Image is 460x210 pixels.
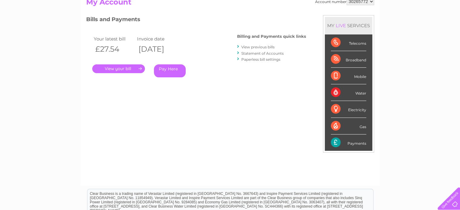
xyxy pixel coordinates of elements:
a: Blog [407,26,416,30]
img: logo.png [16,16,47,34]
div: Payments [331,134,366,151]
div: Telecoms [331,34,366,51]
a: View previous bills [241,45,275,49]
div: Mobile [331,68,366,84]
div: Clear Business is a trading name of Verastar Limited (registered in [GEOGRAPHIC_DATA] No. 3667643... [87,3,373,29]
a: Paperless bill settings [241,57,280,62]
a: Energy [369,26,382,30]
div: Electricity [331,101,366,118]
div: Water [331,84,366,101]
a: Water [354,26,365,30]
td: Invoice date [135,35,179,43]
h3: Bills and Payments [86,15,306,26]
a: Statement of Accounts [241,51,284,56]
th: [DATE] [135,43,179,55]
a: Pay Here [154,64,186,77]
div: Gas [331,118,366,134]
a: Log out [440,26,454,30]
a: 0333 014 3131 [346,3,388,11]
a: Telecoms [386,26,404,30]
h4: Billing and Payments quick links [237,34,306,39]
div: Broadband [331,51,366,68]
div: MY SERVICES [325,17,372,34]
th: £27.54 [92,43,136,55]
td: Your latest bill [92,35,136,43]
a: Contact [420,26,435,30]
a: . [92,64,145,73]
div: LIVE [334,23,347,28]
